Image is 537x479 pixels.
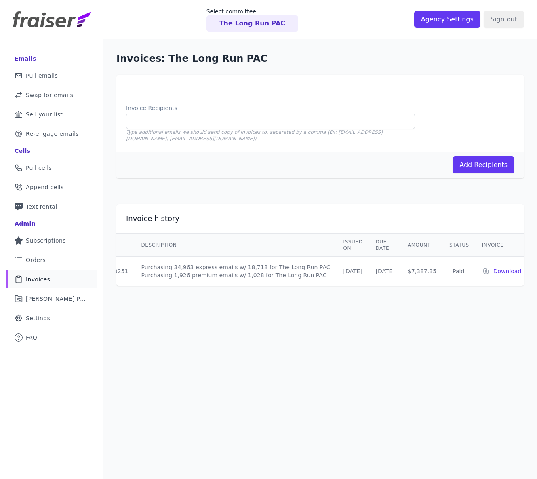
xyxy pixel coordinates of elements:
span: [PERSON_NAME] Performance [26,295,87,303]
a: Sell your list [6,106,97,123]
a: [PERSON_NAME] Performance [6,290,97,308]
a: Swap for emails [6,86,97,104]
span: Settings [26,314,50,322]
td: Purchasing 34,963 express emails w/ 18,718 for The Long Run PAC Purchasing 1,926 premium emails w... [135,257,337,286]
a: Select committee: The Long Run PAC [206,7,298,32]
th: Amount [401,234,443,257]
div: Cells [15,147,30,155]
span: Orders [26,256,46,264]
span: Subscriptions [26,236,66,245]
span: Pull cells [26,164,52,172]
a: Pull emails [6,67,97,84]
a: Re-engage emails [6,125,97,143]
a: Pull cells [6,159,97,177]
div: Emails [15,55,36,63]
span: Re-engage emails [26,130,79,138]
span: Invoices [26,275,50,283]
a: Invoices [6,270,97,288]
span: FAQ [26,333,37,342]
span: Append cells [26,183,64,191]
a: Download [493,267,522,275]
a: Subscriptions [6,232,97,249]
a: Text rental [6,198,97,215]
span: Text rental [26,203,57,211]
input: Agency Settings [414,11,480,28]
a: Append cells [6,178,97,196]
span: Paid [449,268,468,274]
span: Pull emails [26,72,58,80]
p: Select committee: [206,7,298,15]
label: Invoice Recipients [126,104,415,112]
th: Issued on [337,234,369,257]
h2: Invoice history [126,214,179,224]
div: Admin [15,219,36,228]
h1: Invoices: The Long Run PAC [116,52,524,65]
td: $7,387.35 [401,257,443,286]
p: Type additional emails we should send copy of invoices to, separated by a comma (Ex: [EMAIL_ADDRE... [126,129,415,142]
th: Due Date [369,234,401,257]
td: [DATE] [369,257,401,286]
td: [DATE] [337,257,369,286]
p: The Long Run PAC [219,19,285,28]
a: Orders [6,251,97,269]
th: Status [443,234,476,257]
th: Description [135,234,337,257]
a: Settings [6,309,97,327]
th: Invoice [476,234,528,257]
span: Swap for emails [26,91,73,99]
button: Add Recipients [453,156,514,173]
input: Sign out [484,11,524,28]
a: FAQ [6,329,97,346]
span: Sell your list [26,110,63,118]
img: Fraiser Logo [13,11,91,27]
